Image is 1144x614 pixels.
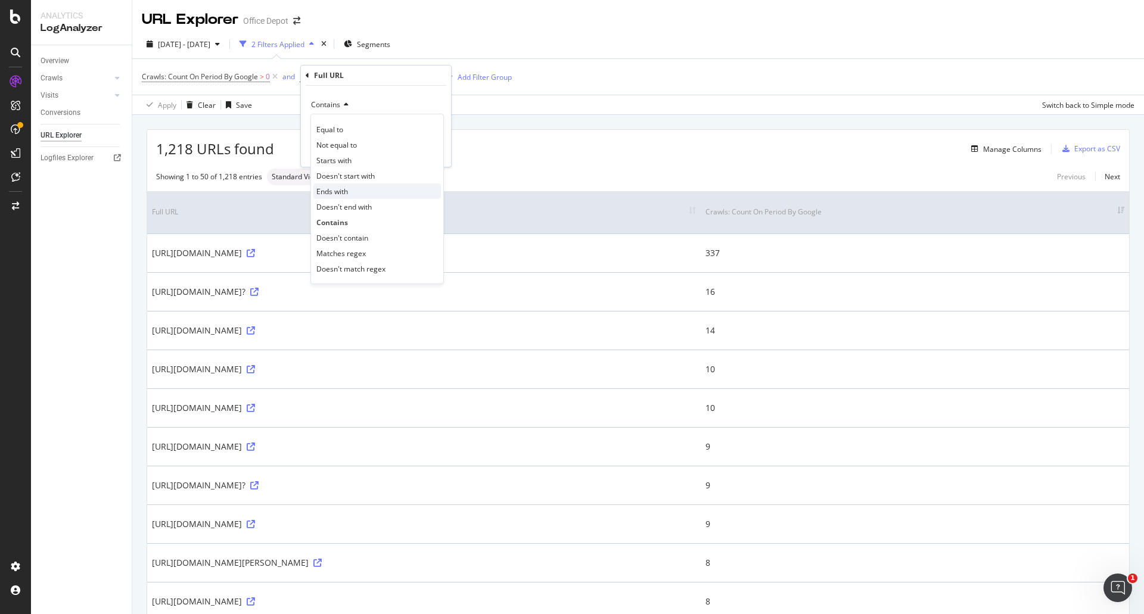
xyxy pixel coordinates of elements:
div: arrow-right-arrow-left [293,17,300,25]
td: 14 [701,311,1129,350]
span: Contains [311,99,340,110]
td: 9 [701,466,1129,504]
div: Full URL [314,70,344,80]
div: times [319,38,329,50]
span: Not equal to [316,140,357,150]
div: Logfiles Explorer [41,152,94,164]
a: Crawls [41,72,111,85]
div: Crawls [41,72,63,85]
button: Manage Columns [966,142,1042,156]
div: Export as CSV [1074,144,1120,154]
div: Conversions [41,107,80,119]
div: Overview [41,55,69,67]
a: Logfiles Explorer [41,152,123,164]
span: Standard View [272,173,319,180]
button: and [282,71,295,82]
div: [URL][DOMAIN_NAME] [152,518,696,530]
button: Segments [339,35,395,54]
div: Office Depot [243,15,288,27]
button: Add Filter Group [442,70,512,84]
a: Next [1095,168,1120,185]
div: URL Explorer [142,10,238,30]
span: 1,218 URLs found [156,139,274,159]
div: [URL][DOMAIN_NAME]? [152,479,696,491]
span: Full URL [300,71,326,82]
span: Doesn't contain [316,233,368,243]
td: 9 [701,504,1129,543]
td: 10 [701,388,1129,427]
td: 16 [701,272,1129,311]
div: [URL][DOMAIN_NAME] [152,247,696,259]
div: Visits [41,89,58,102]
div: Analytics [41,10,122,21]
span: Crawls: Count On Period By Google [142,71,258,82]
button: Clear [182,95,216,114]
span: [DATE] - [DATE] [158,39,210,49]
button: Save [221,95,252,114]
div: URL Explorer [41,129,82,142]
div: Showing 1 to 50 of 1,218 entries [156,172,262,182]
span: Starts with [316,155,352,166]
a: Conversions [41,107,123,119]
a: Overview [41,55,123,67]
div: neutral label [267,169,324,185]
button: Apply [142,95,176,114]
div: Clear [198,100,216,110]
th: Full URL: activate to sort column ascending [147,191,701,233]
td: 9 [701,427,1129,466]
td: 337 [701,233,1129,272]
th: Crawls: Count On Period By Google: activate to sort column ascending [701,191,1129,233]
span: Doesn't end with [316,202,372,212]
span: 0 [266,68,270,85]
div: Switch back to Simple mode [1042,100,1134,110]
button: [DATE] - [DATE] [142,35,225,54]
span: Matches regex [316,248,366,258]
div: [URL][DOMAIN_NAME] [152,402,696,414]
div: Add Filter Group [458,72,512,82]
div: Save [236,100,252,110]
div: LogAnalyzer [41,21,122,35]
div: [URL][DOMAIN_NAME][PERSON_NAME] [152,557,696,569]
button: Cancel [306,145,343,157]
button: 2 Filters Applied [235,35,319,54]
div: Apply [158,100,176,110]
span: Ends with [316,186,348,197]
div: [URL][DOMAIN_NAME]? [152,286,696,298]
div: 2 Filters Applied [251,39,304,49]
div: [URL][DOMAIN_NAME] [152,441,696,453]
span: Doesn't match regex [316,264,386,274]
span: 1 [1128,574,1137,583]
a: Visits [41,89,111,102]
span: Contains [316,217,348,227]
span: > [260,71,264,82]
div: Manage Columns [983,144,1042,154]
div: [URL][DOMAIN_NAME] [152,325,696,336]
td: 10 [701,350,1129,388]
a: URL Explorer [41,129,123,142]
div: [URL][DOMAIN_NAME] [152,596,696,607]
button: Switch back to Simple mode [1037,95,1134,114]
span: Doesn't start with [316,171,375,181]
span: Segments [357,39,390,49]
div: [URL][DOMAIN_NAME] [152,363,696,375]
iframe: Intercom live chat [1103,574,1132,602]
button: Export as CSV [1058,139,1120,158]
td: 8 [701,543,1129,582]
span: Equal to [316,124,343,135]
